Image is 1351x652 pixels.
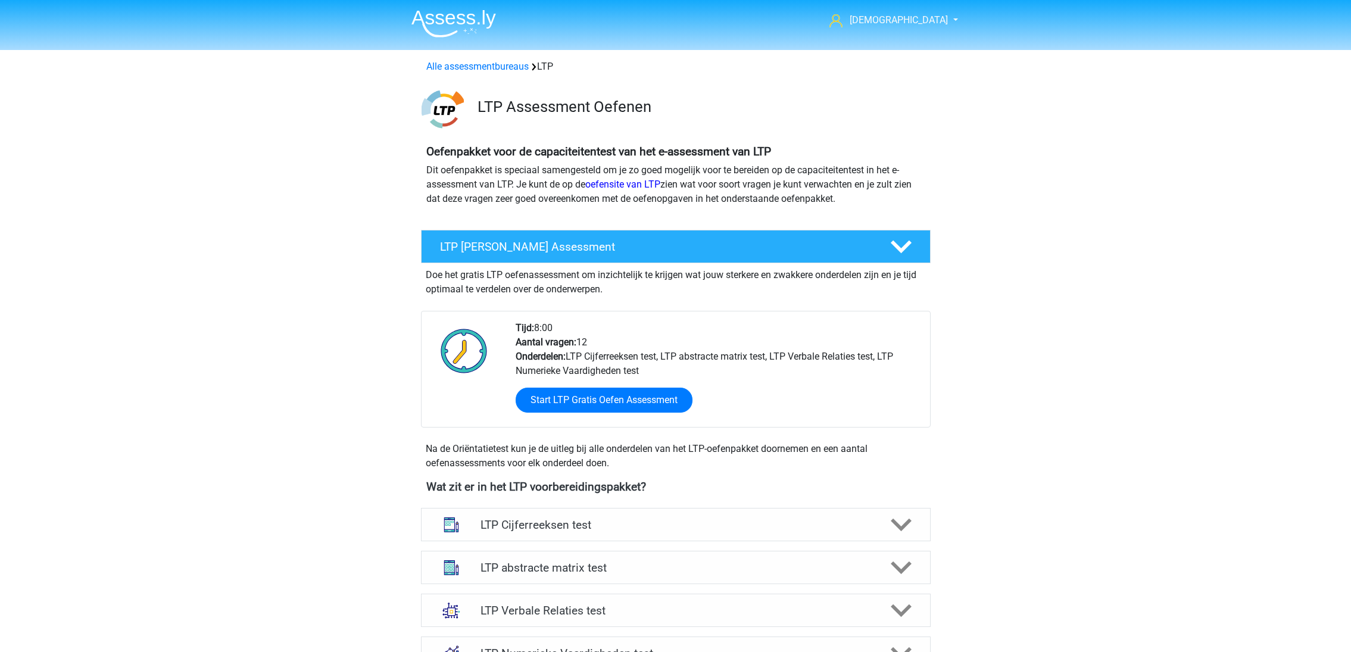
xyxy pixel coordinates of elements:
h4: LTP [PERSON_NAME] Assessment [440,240,871,254]
div: Na de Oriëntatietest kun je de uitleg bij alle onderdelen van het LTP-oefenpakket doornemen en ee... [421,442,931,470]
a: Start LTP Gratis Oefen Assessment [516,388,692,413]
a: abstracte matrices LTP abstracte matrix test [416,551,935,584]
h4: LTP Cijferreeksen test [481,518,870,532]
a: oefensite van LTP [585,179,660,190]
b: Onderdelen: [516,351,566,362]
div: LTP [422,60,930,74]
a: [DEMOGRAPHIC_DATA] [825,13,949,27]
a: LTP [PERSON_NAME] Assessment [416,230,935,263]
span: [DEMOGRAPHIC_DATA] [850,14,948,26]
b: Tijd: [516,322,534,333]
h4: LTP abstracte matrix test [481,561,870,575]
a: cijferreeksen LTP Cijferreeksen test [416,508,935,541]
b: Aantal vragen: [516,336,576,348]
img: Assessly [411,10,496,38]
p: Dit oefenpakket is speciaal samengesteld om je zo goed mogelijk voor te bereiden op de capaciteit... [426,163,925,206]
a: analogieen LTP Verbale Relaties test [416,594,935,627]
h4: LTP Verbale Relaties test [481,604,870,617]
a: Alle assessmentbureaus [426,61,529,72]
img: cijferreeksen [436,509,467,540]
img: analogieen [436,595,467,626]
img: ltp.png [422,88,464,130]
h4: Wat zit er in het LTP voorbereidingspakket? [426,480,925,494]
h3: LTP Assessment Oefenen [478,98,921,116]
div: Doe het gratis LTP oefenassessment om inzichtelijk te krijgen wat jouw sterkere en zwakkere onder... [421,263,931,297]
img: Klok [434,321,494,380]
b: Oefenpakket voor de capaciteitentest van het e-assessment van LTP [426,145,771,158]
img: abstracte matrices [436,552,467,583]
div: 8:00 12 LTP Cijferreeksen test, LTP abstracte matrix test, LTP Verbale Relaties test, LTP Numerie... [507,321,929,427]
